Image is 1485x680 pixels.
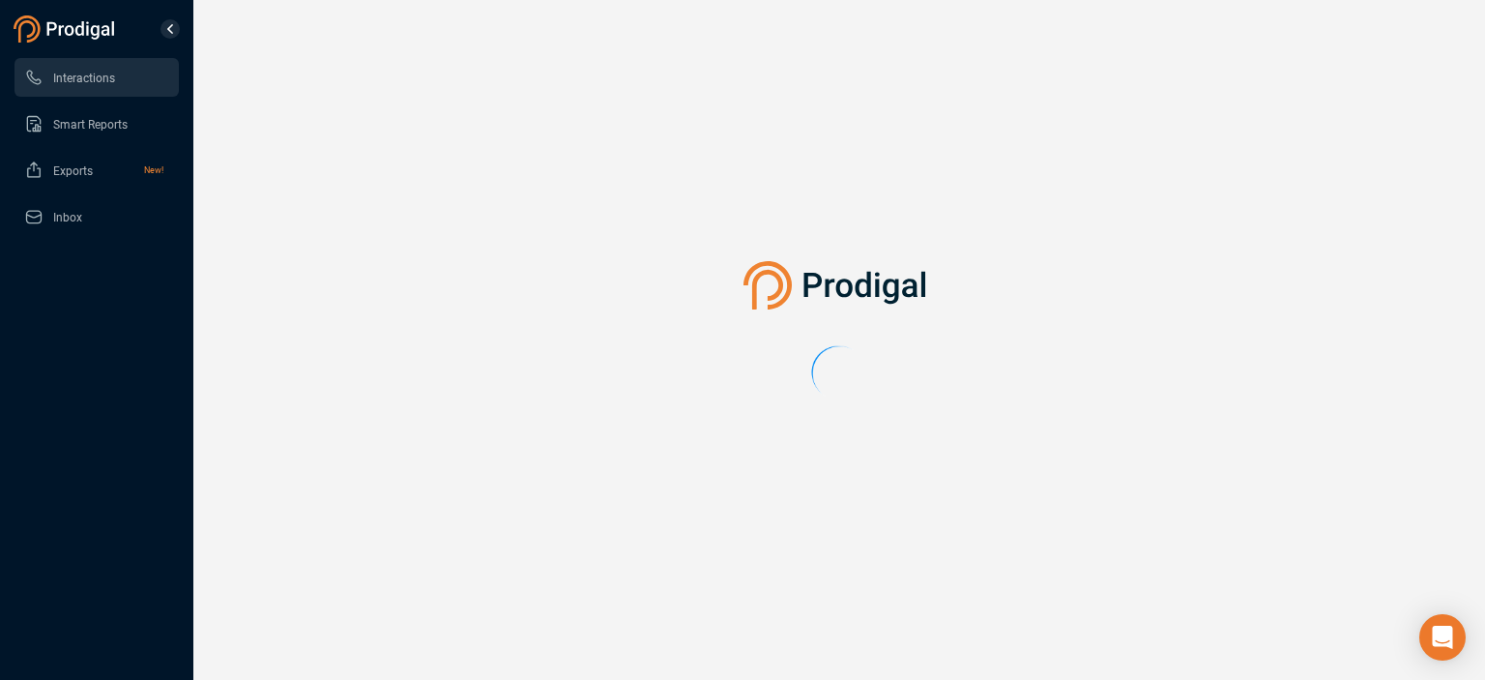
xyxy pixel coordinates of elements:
[53,118,128,132] span: Smart Reports
[15,58,179,97] li: Interactions
[24,197,163,236] a: Inbox
[14,15,120,43] img: prodigal-logo
[15,104,179,143] li: Smart Reports
[24,58,163,97] a: Interactions
[144,151,163,190] span: New!
[1419,614,1466,661] div: Open Intercom Messenger
[15,197,179,236] li: Inbox
[743,261,936,310] img: prodigal-logo
[15,151,179,190] li: Exports
[53,164,93,178] span: Exports
[53,211,82,224] span: Inbox
[53,72,115,85] span: Interactions
[24,104,163,143] a: Smart Reports
[24,151,163,190] a: ExportsNew!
